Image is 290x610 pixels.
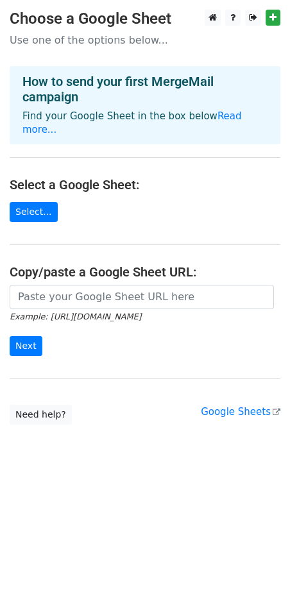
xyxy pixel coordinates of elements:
a: Read more... [22,110,242,135]
input: Paste your Google Sheet URL here [10,285,274,309]
a: Google Sheets [201,406,280,418]
small: Example: [URL][DOMAIN_NAME] [10,312,141,321]
input: Next [10,336,42,356]
p: Use one of the options below... [10,33,280,47]
h3: Choose a Google Sheet [10,10,280,28]
p: Find your Google Sheet in the box below [22,110,268,137]
h4: Copy/paste a Google Sheet URL: [10,264,280,280]
h4: Select a Google Sheet: [10,177,280,192]
a: Select... [10,202,58,222]
h4: How to send your first MergeMail campaign [22,74,268,105]
a: Need help? [10,405,72,425]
